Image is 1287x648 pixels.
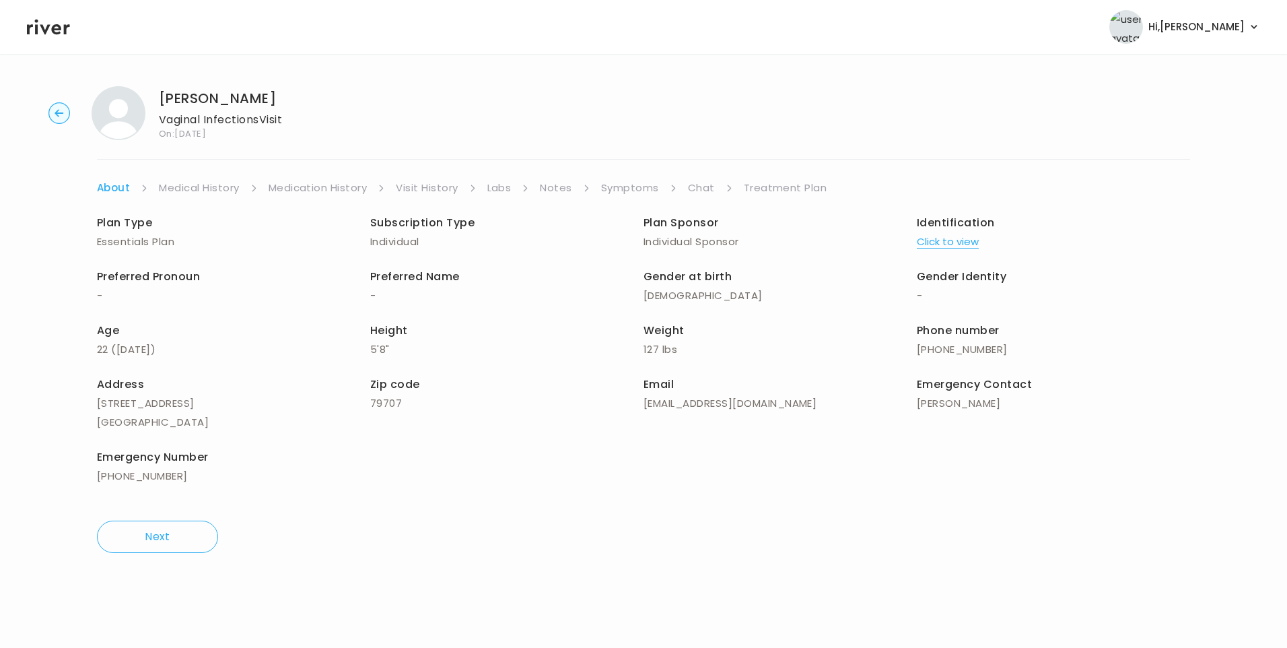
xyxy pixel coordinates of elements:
span: Emergency Number [97,449,209,465]
p: [PHONE_NUMBER] [97,467,370,486]
span: Plan Sponsor [643,215,719,230]
span: Preferred Pronoun [97,269,200,284]
p: Individual Sponsor [643,232,917,251]
span: Phone number [917,323,1000,338]
p: Vaginal Infections Visit [159,110,282,129]
p: [STREET_ADDRESS] [97,394,370,413]
p: 22 [97,340,370,359]
p: - [97,286,370,305]
span: Preferred Name [370,269,460,284]
p: [PHONE_NUMBER] [917,340,1190,359]
span: Weight [643,323,685,338]
a: Treatment Plan [744,179,827,197]
button: Next [97,521,218,553]
img: chyenne brewster [92,86,145,140]
button: user avatarHi,[PERSON_NAME] [1109,10,1260,44]
p: - [370,286,643,305]
span: ( [DATE] ) [111,342,155,356]
button: Click to view [917,232,979,251]
span: Subscription Type [370,215,475,230]
a: Labs [487,179,512,197]
a: Medication History [269,179,368,197]
img: user avatar [1109,10,1143,44]
p: [EMAIL_ADDRESS][DOMAIN_NAME] [643,394,917,413]
p: Essentials Plan [97,232,370,251]
h1: [PERSON_NAME] [159,89,282,108]
span: Gender at birth [643,269,732,284]
p: [GEOGRAPHIC_DATA] [97,413,370,432]
span: Emergency Contact [917,377,1032,392]
a: Medical History [159,179,239,197]
span: Email [643,377,674,392]
span: Identification [917,215,995,230]
p: [PERSON_NAME] [917,394,1190,413]
a: Symptoms [601,179,659,197]
span: Zip code [370,377,420,392]
p: [DEMOGRAPHIC_DATA] [643,286,917,305]
a: About [97,179,130,197]
p: 79707 [370,394,643,413]
span: Gender Identity [917,269,1006,284]
span: Plan Type [97,215,152,230]
span: On: [DATE] [159,129,282,138]
a: Visit History [396,179,458,197]
span: Hi, [PERSON_NAME] [1148,18,1245,36]
p: 5'8" [370,340,643,359]
a: Notes [540,179,571,197]
p: - [917,286,1190,305]
span: Age [97,323,119,338]
p: Individual [370,232,643,251]
p: 127 lbs [643,340,917,359]
a: Chat [688,179,715,197]
span: Address [97,377,144,392]
span: Height [370,323,408,338]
